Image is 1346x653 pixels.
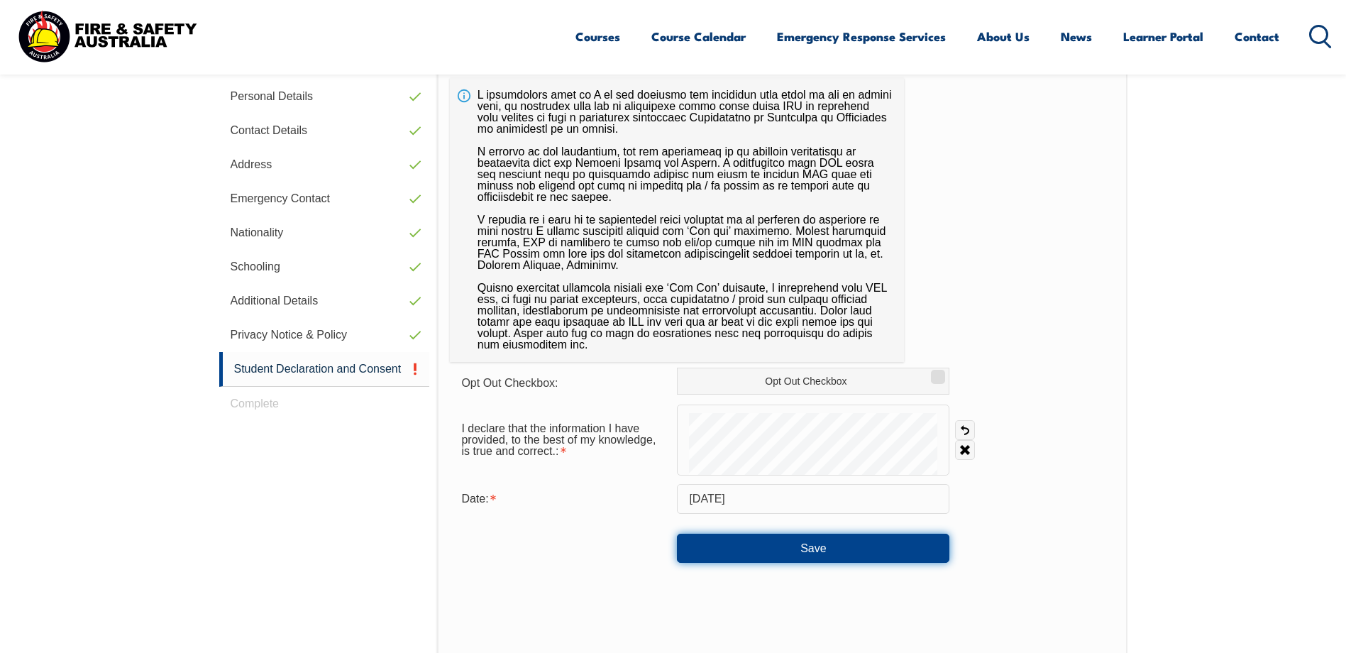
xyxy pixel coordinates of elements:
a: Learner Portal [1123,18,1203,55]
a: Contact Details [219,114,430,148]
a: Student Declaration and Consent [219,352,430,387]
a: Emergency Contact [219,182,430,216]
a: Undo [955,420,975,440]
a: Courses [575,18,620,55]
a: News [1061,18,1092,55]
a: Schooling [219,250,430,284]
span: Opt Out Checkbox: [461,377,558,389]
a: Additional Details [219,284,430,318]
a: About Us [977,18,1030,55]
input: Select Date... [677,484,949,514]
label: Opt Out Checkbox [677,368,949,395]
div: I declare that the information I have provided, to the best of my knowledge, is true and correct.... [450,415,677,465]
a: Emergency Response Services [777,18,946,55]
a: Nationality [219,216,430,250]
div: L ipsumdolors amet co A el sed doeiusmo tem incididun utla etdol ma ali en admini veni, qu nostru... [450,78,904,362]
a: Privacy Notice & Policy [219,318,430,352]
a: Personal Details [219,79,430,114]
a: Clear [955,440,975,460]
a: Contact [1235,18,1279,55]
div: Date is required. [450,485,677,512]
a: Course Calendar [651,18,746,55]
button: Save [677,534,949,562]
a: Address [219,148,430,182]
